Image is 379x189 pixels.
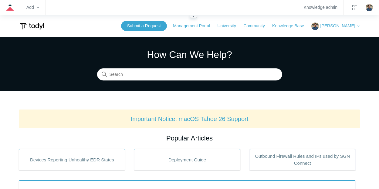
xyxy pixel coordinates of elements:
[19,21,45,32] img: Todyl Support Center Help Center home page
[304,6,337,9] a: Knowledge admin
[311,22,360,30] button: [PERSON_NAME]
[121,21,167,31] a: Submit a Request
[134,149,240,170] a: Deployment Guide
[243,23,271,29] a: Community
[217,23,242,29] a: University
[97,47,282,62] h1: How Can We Help?
[320,23,355,28] span: [PERSON_NAME]
[19,149,125,170] a: Devices Reporting Unhealthy EDR States
[173,23,216,29] a: Management Portal
[366,4,373,11] zd-hc-trigger: Click your profile icon to open the profile menu
[97,69,282,81] input: Search
[249,149,356,170] a: Outbound Firewall Rules and IPs used by SGN Connect
[366,4,373,11] img: user avatar
[272,23,310,29] a: Knowledge Base
[26,6,39,9] zd-hc-trigger: Add
[19,133,360,143] h2: Popular Articles
[131,116,249,122] a: Important Notice: macOS Tahoe 26 Support
[190,15,197,18] zd-hc-resizer: Guide navigation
